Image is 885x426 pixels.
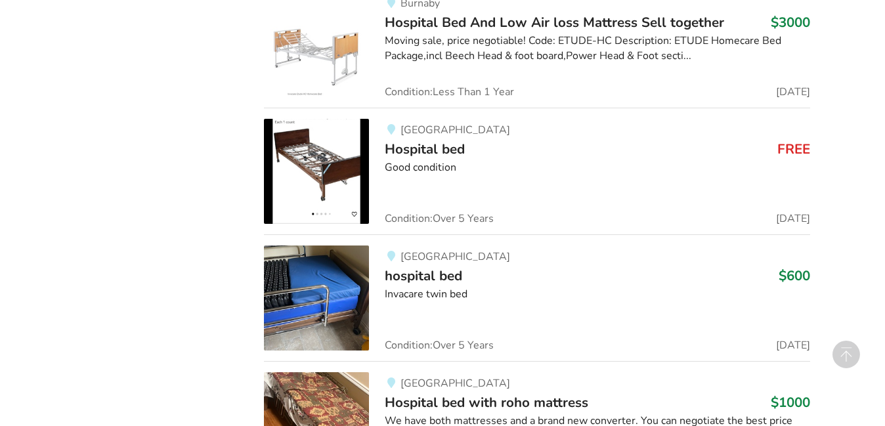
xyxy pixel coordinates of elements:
div: Good condition [385,160,809,175]
div: Moving sale, price negotiable! Code: ETUDE-HC Description: ETUDE Homecare Bed Package,incl Beech ... [385,33,809,64]
img: bedroom equipment-hospital bed [264,119,369,224]
h3: $3000 [771,14,810,31]
span: Condition: Less Than 1 Year [385,87,514,97]
h3: FREE [777,140,810,158]
span: [DATE] [776,87,810,97]
span: [GEOGRAPHIC_DATA] [400,123,510,137]
span: Condition: Over 5 Years [385,340,494,351]
span: [DATE] [776,213,810,224]
span: [DATE] [776,340,810,351]
span: Hospital bed [385,140,465,158]
h3: $1000 [771,394,810,411]
span: [GEOGRAPHIC_DATA] [400,376,510,391]
a: bedroom equipment-hospital bed [GEOGRAPHIC_DATA]Hospital bedFREEGood conditionCondition:Over 5 Ye... [264,108,809,234]
span: hospital bed [385,266,462,285]
span: Hospital bed with roho mattress [385,393,588,412]
span: Condition: Over 5 Years [385,213,494,224]
h3: $600 [779,267,810,284]
span: Hospital Bed And Low Air loss Mattress Sell ​​together [385,13,724,32]
div: Invacare twin bed [385,287,809,302]
span: [GEOGRAPHIC_DATA] [400,249,510,264]
img: bedroom equipment-hospital bed [264,245,369,351]
a: bedroom equipment-hospital bed[GEOGRAPHIC_DATA]hospital bed$600Invacare twin bedCondition:Over 5 ... [264,234,809,361]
